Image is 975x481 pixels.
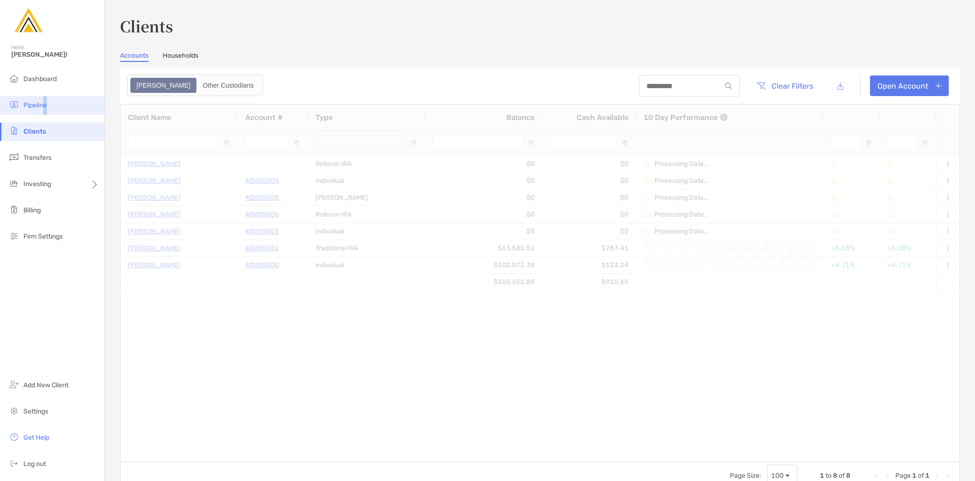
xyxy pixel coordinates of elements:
[870,75,949,96] a: Open Account
[846,472,850,480] span: 8
[839,472,845,480] span: of
[749,75,820,96] button: Clear Filters
[730,472,761,480] div: Page Size:
[918,472,924,480] span: of
[933,472,941,480] div: Next Page
[23,128,46,135] span: Clients
[23,154,52,162] span: Transfers
[23,381,68,389] span: Add New Client
[23,101,47,109] span: Pipeline
[912,472,916,480] span: 1
[120,15,960,37] h3: Clients
[8,73,20,84] img: dashboard icon
[163,52,198,62] a: Households
[8,405,20,416] img: settings icon
[197,79,259,92] div: Other Custodians
[23,434,49,442] span: Get Help
[873,472,880,480] div: First Page
[8,458,20,469] img: logout icon
[23,407,48,415] span: Settings
[725,83,732,90] img: input icon
[23,233,63,240] span: Firm Settings
[23,180,51,188] span: Investing
[8,178,20,189] img: investing icon
[771,472,784,480] div: 100
[127,75,263,96] div: segmented control
[11,51,99,59] span: [PERSON_NAME]!
[131,79,195,92] div: Zoe
[925,472,930,480] span: 1
[825,472,832,480] span: to
[23,75,57,83] span: Dashboard
[884,472,892,480] div: Previous Page
[8,230,20,241] img: firm-settings icon
[8,99,20,110] img: pipeline icon
[11,4,45,38] img: Zoe Logo
[833,472,837,480] span: 8
[895,472,911,480] span: Page
[23,206,41,214] span: Billing
[8,151,20,163] img: transfers icon
[120,52,149,62] a: Accounts
[8,125,20,136] img: clients icon
[820,472,824,480] span: 1
[945,472,952,480] div: Last Page
[8,379,20,390] img: add_new_client icon
[8,431,20,443] img: get-help icon
[8,204,20,215] img: billing icon
[23,460,46,468] span: Log out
